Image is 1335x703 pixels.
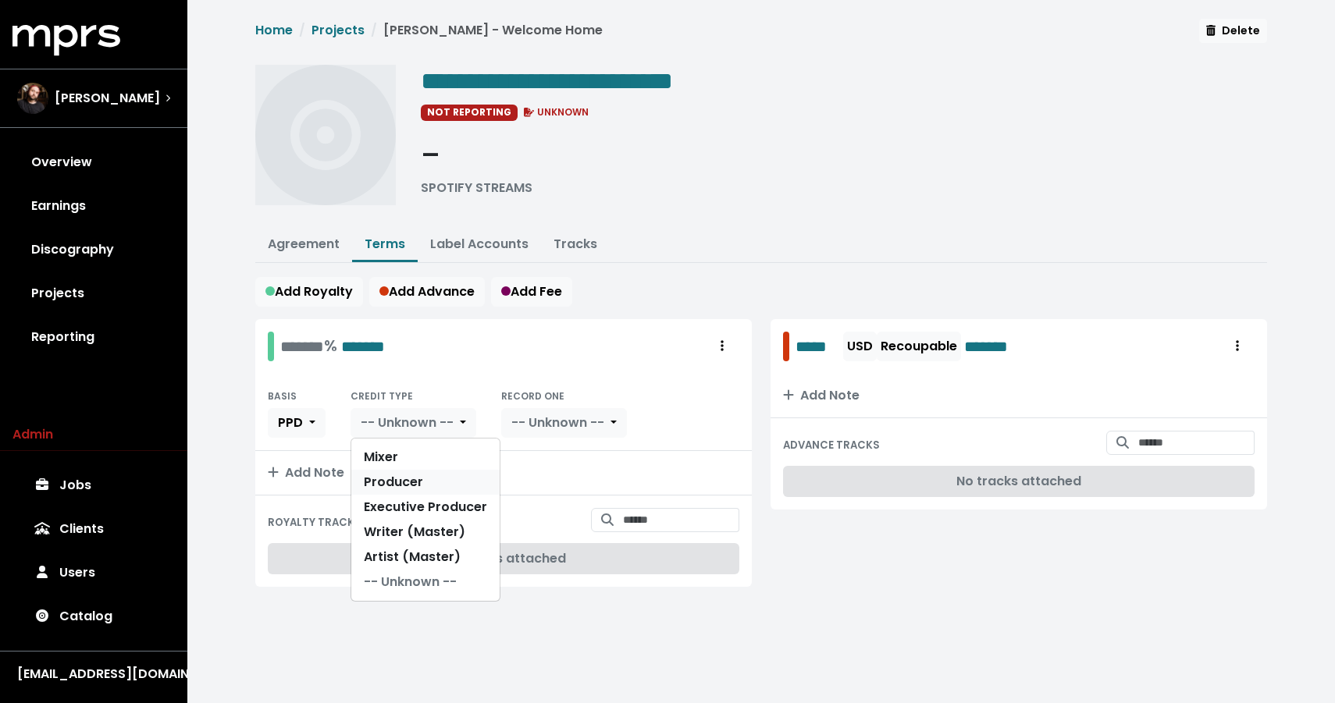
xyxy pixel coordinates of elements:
[12,30,120,48] a: mprs logo
[501,282,562,300] span: Add Fee
[881,337,957,355] span: Recoupable
[379,282,475,300] span: Add Advance
[341,339,385,354] span: Edit value
[705,332,739,361] button: Royalty administration options
[421,69,673,94] span: Edit value
[783,386,860,404] span: Add Note
[1138,431,1255,455] input: Search for tracks by title and link them to this advance
[55,89,160,108] span: [PERSON_NAME]
[255,21,293,39] a: Home
[511,414,604,431] span: -- Unknown --
[847,337,873,355] span: USD
[351,389,413,403] small: CREDIT TYPE
[501,408,627,438] button: -- Unknown --
[268,515,361,530] small: ROYALTY TRACKS
[1199,19,1267,43] button: Delete
[12,228,175,272] a: Discography
[796,335,840,358] span: Edit value
[324,335,337,357] span: %
[17,83,48,114] img: The selected account / producer
[17,665,170,683] div: [EMAIL_ADDRESS][DOMAIN_NAME]
[12,595,175,638] a: Catalog
[268,463,344,481] span: Add Note
[501,389,564,403] small: RECORD ONE
[491,277,572,307] button: Add Fee
[12,272,175,315] a: Projects
[280,339,324,354] span: Edit value
[268,543,739,574] div: No tracks attached
[12,507,175,551] a: Clients
[421,179,532,197] div: SPOTIFY STREAMS
[843,332,877,361] button: USD
[351,445,500,470] a: Mixer
[351,545,500,570] a: Artist (Master)
[255,277,363,307] button: Add Royalty
[351,495,500,520] a: Executive Producer
[877,332,961,361] button: Recoupable
[964,335,1035,358] span: Edit value
[12,184,175,228] a: Earnings
[255,65,396,205] img: Album cover for this project
[369,277,485,307] button: Add Advance
[554,235,597,253] a: Tracks
[351,470,500,495] a: Producer
[278,414,303,431] span: PPD
[268,408,326,438] button: PPD
[265,282,353,300] span: Add Royalty
[1206,23,1260,38] span: Delete
[255,21,603,52] nav: breadcrumb
[421,105,518,120] span: NOT REPORTING
[351,408,476,438] button: -- Unknown --
[351,570,500,595] a: -- Unknown --
[361,414,454,431] span: -- Unknown --
[311,21,365,39] a: Projects
[783,438,880,453] small: ADVANCE TRACKS
[12,463,175,507] a: Jobs
[268,235,340,253] a: Agreement
[12,551,175,595] a: Users
[421,133,532,179] div: -
[623,508,739,532] input: Search for tracks by title and link them to this royalty
[351,520,500,545] a: Writer (Master)
[255,451,752,495] button: Add Note
[430,235,529,253] a: Label Accounts
[365,235,405,253] a: Terms
[268,389,297,403] small: BASIS
[365,21,603,40] li: [PERSON_NAME] - Welcome Home
[783,466,1255,497] div: No tracks attached
[1220,332,1255,361] button: Royalty administration options
[521,105,589,119] span: UNKNOWN
[771,374,1267,417] button: Add Note
[12,315,175,359] a: Reporting
[12,664,175,684] button: [EMAIL_ADDRESS][DOMAIN_NAME]
[12,140,175,184] a: Overview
